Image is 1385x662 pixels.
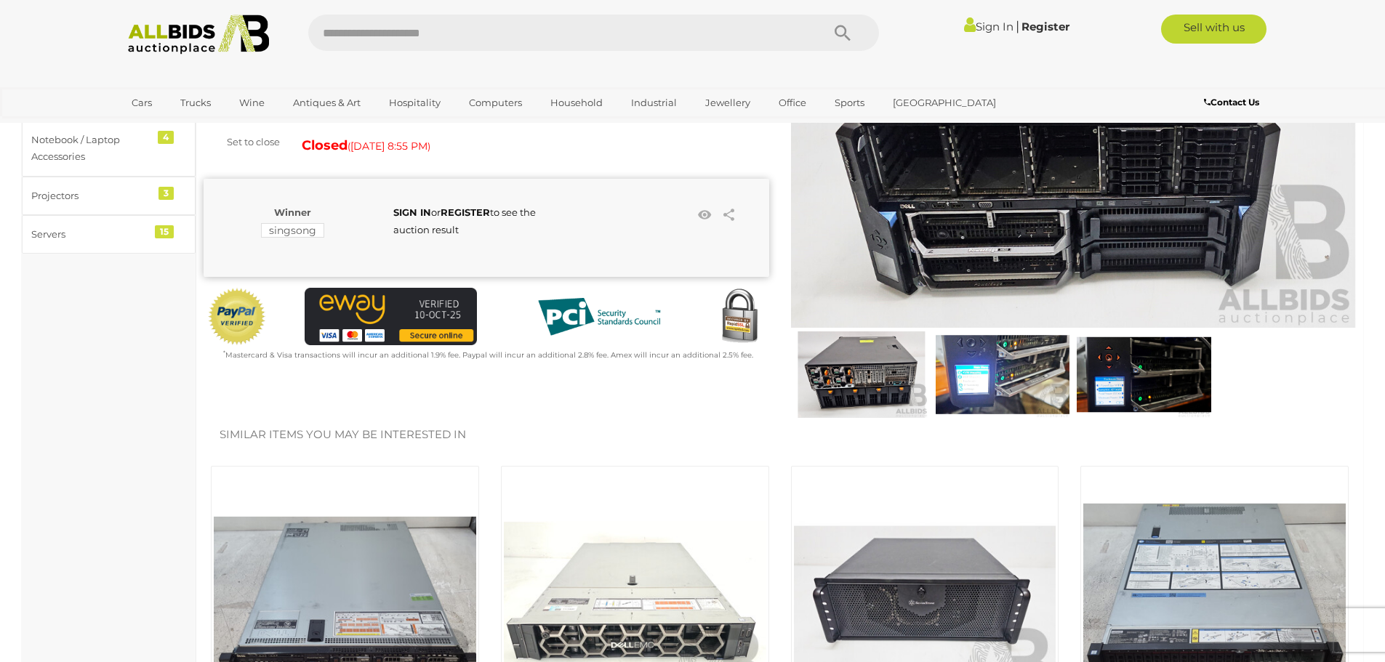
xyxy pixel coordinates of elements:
a: Office [769,91,816,115]
span: [DATE] 8:55 PM [350,140,427,153]
li: Watch this item [694,204,715,226]
a: SIGN IN [393,206,431,218]
div: Set to close [193,134,291,150]
span: ( ) [348,140,430,152]
a: [GEOGRAPHIC_DATA] [883,91,1005,115]
div: Notebook / Laptop Accessories [31,132,151,166]
img: Secured by Rapid SSL [710,288,768,346]
img: eWAY Payment Gateway [305,288,477,345]
div: 3 [158,187,174,200]
a: REGISTER [441,206,490,218]
mark: singsong [261,223,324,238]
img: Dell PowerEdge VRTX 4-Slot Blade Chassis W/ 2x PowerEdge M630 Dual Intel Xeon (E5-2630 V4) 2.20GH... [1077,331,1211,418]
a: Sell with us [1161,15,1266,44]
img: Allbids.com.au [120,15,278,55]
div: Projectors [31,187,151,204]
a: Cars [122,91,161,115]
a: Jewellery [696,91,760,115]
a: Contact Us [1204,94,1263,110]
a: Sports [825,91,874,115]
b: Winner [274,206,311,218]
a: Notebook / Laptop Accessories 4 [22,121,196,177]
a: Industrial [622,91,686,115]
a: Household [541,91,612,115]
div: 15 [155,225,174,238]
strong: Closed [302,137,348,153]
small: Mastercard & Visa transactions will incur an additional 1.9% fee. Paypal will incur an additional... [223,350,753,360]
b: Contact Us [1204,97,1259,108]
button: Search [806,15,879,51]
a: Hospitality [380,91,450,115]
img: Dell PowerEdge VRTX 4-Slot Blade Chassis W/ 2x PowerEdge M630 Dual Intel Xeon (E5-2630 V4) 2.20GH... [795,331,928,418]
a: Wine [230,91,274,115]
span: or to see the auction result [393,206,536,235]
a: Projectors 3 [22,177,196,215]
a: Sign In [964,20,1013,33]
a: Computers [459,91,531,115]
img: Dell PowerEdge VRTX 4-Slot Blade Chassis W/ 2x PowerEdge M630 Dual Intel Xeon (E5-2630 V4) 2.20GH... [936,331,1069,418]
img: Official PayPal Seal [207,288,267,346]
span: | [1016,18,1019,34]
div: Servers [31,226,151,243]
div: 4 [158,131,174,144]
h2: Similar items you may be interested in [220,429,1340,441]
a: Trucks [171,91,220,115]
a: Register [1021,20,1069,33]
img: PCI DSS compliant [526,288,672,346]
a: Servers 15 [22,215,196,254]
a: Antiques & Art [284,91,370,115]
